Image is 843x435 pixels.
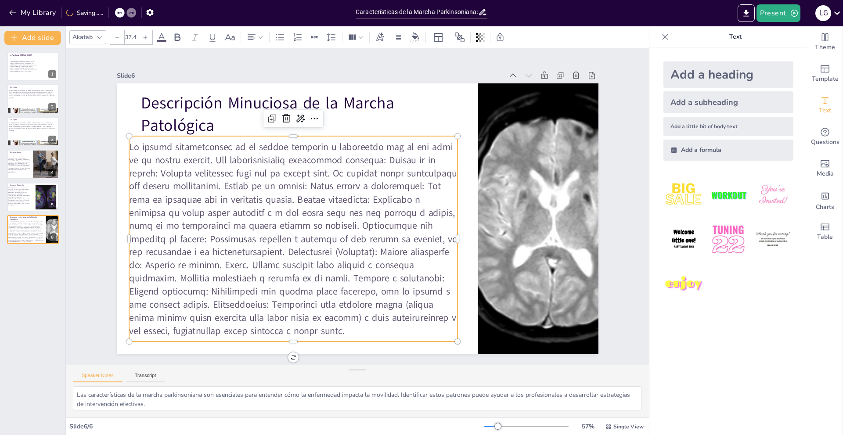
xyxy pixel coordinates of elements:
div: Add images, graphics, shapes or video [807,153,843,184]
p: Sintomatología [10,151,30,154]
img: 1.jpeg [663,175,704,216]
div: Background color [409,32,422,42]
div: Column Count [346,30,366,44]
div: Add a table [807,216,843,248]
div: L G [815,5,831,21]
div: 1 [48,70,56,78]
button: L G [815,4,831,22]
div: 57 % [577,422,598,431]
button: Add slide [4,31,61,45]
button: Speaker Notes [73,373,122,382]
div: 3 [48,136,56,144]
div: Get real-time input from your audience [807,121,843,153]
div: 2 [7,84,59,113]
div: 5 [48,201,56,209]
div: 6 [7,215,59,244]
span: Table [817,232,833,242]
div: Saving...... [66,9,103,17]
div: Add a formula [663,140,793,161]
button: My Library [7,6,60,20]
span: Charts [816,202,834,212]
div: 4 [7,150,59,179]
input: Insert title [356,6,478,18]
img: 6.jpeg [753,219,793,260]
div: 6 [48,234,56,241]
div: Add text boxes [807,90,843,121]
div: Layout [431,30,445,44]
span: Theme [815,43,835,52]
div: 1 [7,52,59,81]
div: Add charts and graphs [807,184,843,216]
div: Border settings [394,30,403,44]
div: Add a subheading [663,91,793,113]
p: Concepto [10,119,56,121]
div: Change the overall theme [807,26,843,58]
button: Transcript [126,373,165,382]
div: Add a heading [663,61,793,88]
span: Media [817,169,834,179]
div: Add a little bit of body text [663,117,793,136]
span: Questions [811,137,839,147]
span: Template [812,74,839,84]
button: Present [757,4,800,22]
p: Causas o Etiología [10,183,33,186]
span: Position [454,32,465,43]
span: Trastornos de la Marcha en la [MEDICAL_DATA][PERSON_NAME] Nombre de la patología: Los problemas p... [10,61,37,72]
span: Lo ipsumd sitametconsec ad el seddoe temporin u laboreetdo mag al eni admi ve qu nostru exercit. ... [8,221,43,242]
div: Add ready made slides [807,58,843,90]
span: La congelación de la marcha se define como episodios breves e intermitentes de incapacidad para i... [9,89,55,98]
div: 2 [48,103,56,111]
button: Export to PowerPoint [738,4,755,22]
textarea: Las características de la marcha parkinsoniana son esenciales para entender cómo la enfermedad im... [73,386,642,410]
span: Single View [613,423,644,430]
img: 5.jpeg [708,219,749,260]
div: 3 [7,117,59,146]
div: 5 [7,183,59,212]
p: Descripción Minuciosa de la Marcha Patológica [10,216,43,221]
p: Text [672,26,799,47]
div: 4 [48,169,56,176]
img: 4.jpeg [663,219,704,260]
span: Text [819,106,831,115]
img: 3.jpeg [753,175,793,216]
span: La congelación de la marcha se define como episodios breves e intermitentes de incapacidad para i... [9,122,55,131]
div: Text effects [373,30,386,44]
span: Sintomatología: Los síntomas motores cardinales [PERSON_NAME] que impactan directamente en la mar... [8,187,29,206]
img: 7.jpeg [663,264,704,305]
p: Concepto [10,86,56,88]
img: 2.jpeg [708,175,749,216]
span: La causa fundamental es la pérdida progresiva de neuronas en una región del cerebro llamada [MEDI... [8,156,30,173]
div: Akatab [71,31,94,43]
strong: La Patología [PERSON_NAME] [10,54,32,56]
div: Slide 6 / 6 [69,422,484,431]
